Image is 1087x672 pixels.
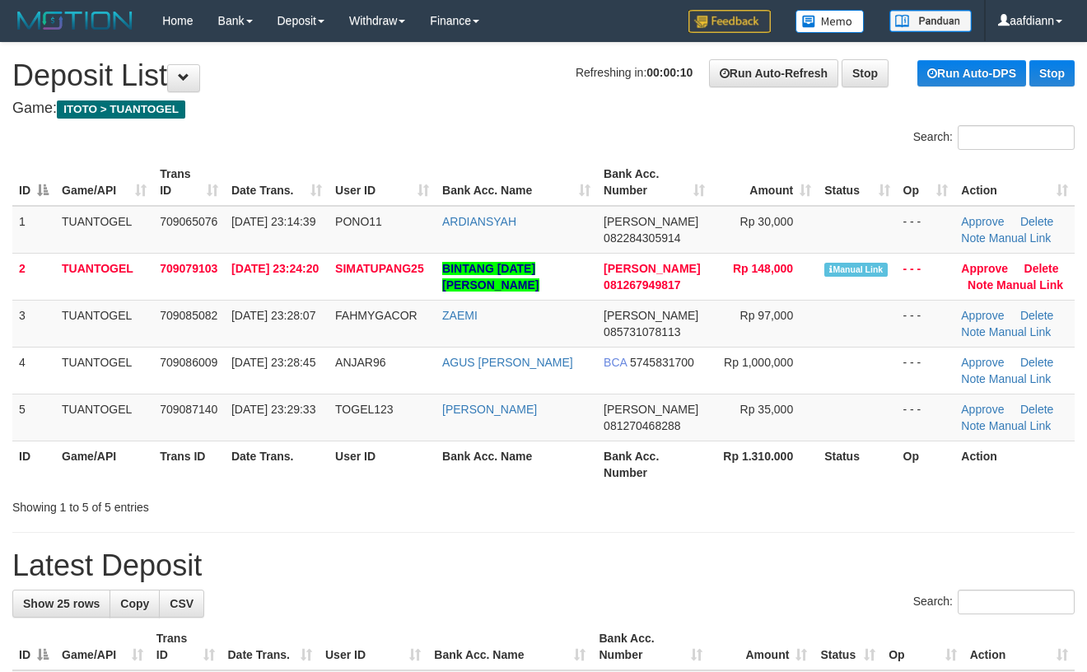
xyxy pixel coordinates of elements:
[55,441,153,488] th: Game/API
[335,215,382,228] span: PONO11
[319,623,427,670] th: User ID: activate to sort column ascending
[961,419,986,432] a: Note
[12,347,55,394] td: 4
[335,403,394,416] span: TOGEL123
[740,309,794,322] span: Rp 97,000
[55,159,153,206] th: Game/API: activate to sort column ascending
[604,403,698,416] span: [PERSON_NAME]
[604,309,698,322] span: [PERSON_NAME]
[961,309,1004,322] a: Approve
[55,623,150,670] th: Game/API: activate to sort column ascending
[231,215,315,228] span: [DATE] 23:14:39
[897,300,955,347] td: - - -
[897,206,955,254] td: - - -
[961,372,986,385] a: Note
[630,356,694,369] span: Copy 5745831700 to clipboard
[329,159,436,206] th: User ID: activate to sort column ascending
[724,356,793,369] span: Rp 1,000,000
[120,597,149,610] span: Copy
[1024,262,1059,275] a: Delete
[55,206,153,254] td: TUANTOGEL
[709,59,838,87] a: Run Auto-Refresh
[225,441,329,488] th: Date Trans.
[961,215,1004,228] a: Approve
[110,590,160,618] a: Copy
[824,263,888,277] span: Manually Linked
[160,262,217,275] span: 709079103
[55,300,153,347] td: TUANTOGEL
[913,125,1075,150] label: Search:
[961,325,986,338] a: Note
[12,206,55,254] td: 1
[954,159,1075,206] th: Action: activate to sort column ascending
[159,590,204,618] a: CSV
[12,100,1075,117] h4: Game:
[711,441,818,488] th: Rp 1.310.000
[604,262,700,275] span: [PERSON_NAME]
[711,159,818,206] th: Amount: activate to sort column ascending
[740,215,794,228] span: Rp 30,000
[958,125,1075,150] input: Search:
[442,403,537,416] a: [PERSON_NAME]
[913,590,1075,614] label: Search:
[604,278,680,292] span: Copy 081267949817 to clipboard
[688,10,771,33] img: Feedback.jpg
[1029,60,1075,86] a: Stop
[597,159,711,206] th: Bank Acc. Number: activate to sort column ascending
[225,159,329,206] th: Date Trans.: activate to sort column ascending
[12,590,110,618] a: Show 25 rows
[961,356,1004,369] a: Approve
[12,159,55,206] th: ID: activate to sort column descending
[954,441,1075,488] th: Action
[592,623,709,670] th: Bank Acc. Number: activate to sort column ascending
[989,325,1052,338] a: Manual Link
[231,309,315,322] span: [DATE] 23:28:07
[335,356,385,369] span: ANJAR96
[604,356,627,369] span: BCA
[842,59,889,87] a: Stop
[897,253,955,300] td: - - -
[170,597,194,610] span: CSV
[55,394,153,441] td: TUANTOGEL
[795,10,865,33] img: Button%20Memo.svg
[897,394,955,441] td: - - -
[882,623,963,670] th: Op: activate to sort column ascending
[961,231,986,245] a: Note
[160,309,217,322] span: 709085082
[12,549,1075,582] h1: Latest Deposit
[897,347,955,394] td: - - -
[335,262,424,275] span: SIMATUPANG25
[222,623,319,670] th: Date Trans.: activate to sort column ascending
[709,623,814,670] th: Amount: activate to sort column ascending
[889,10,972,32] img: panduan.png
[12,623,55,670] th: ID: activate to sort column descending
[12,492,441,516] div: Showing 1 to 5 of 5 entries
[818,441,896,488] th: Status
[604,231,680,245] span: Copy 082284305914 to clipboard
[160,215,217,228] span: 709065076
[160,403,217,416] span: 709087140
[12,441,55,488] th: ID
[814,623,882,670] th: Status: activate to sort column ascending
[1020,215,1053,228] a: Delete
[442,356,573,369] a: AGUS [PERSON_NAME]
[12,394,55,441] td: 5
[989,372,1052,385] a: Manual Link
[989,419,1052,432] a: Manual Link
[153,159,225,206] th: Trans ID: activate to sort column ascending
[436,441,597,488] th: Bank Acc. Name
[231,356,315,369] span: [DATE] 23:28:45
[576,66,693,79] span: Refreshing in:
[55,347,153,394] td: TUANTOGEL
[646,66,693,79] strong: 00:00:10
[427,623,592,670] th: Bank Acc. Name: activate to sort column ascending
[733,262,793,275] span: Rp 148,000
[329,441,436,488] th: User ID
[153,441,225,488] th: Trans ID
[57,100,185,119] span: ITOTO > TUANTOGEL
[963,623,1075,670] th: Action: activate to sort column ascending
[12,300,55,347] td: 3
[996,278,1063,292] a: Manual Link
[961,262,1008,275] a: Approve
[12,8,138,33] img: MOTION_logo.png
